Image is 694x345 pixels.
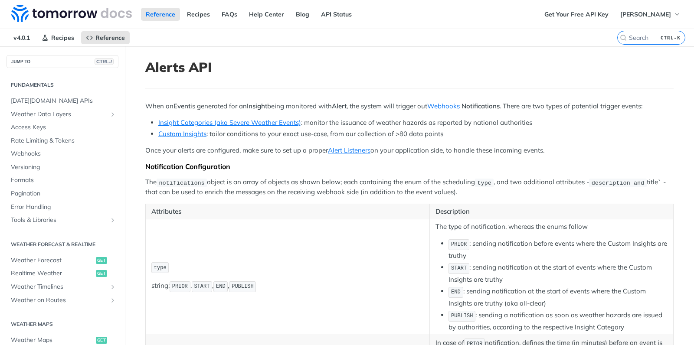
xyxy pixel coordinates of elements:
li: : tailor conditions to your exact use-case, from our collection of >80 data points [158,129,674,139]
a: Rate Limiting & Tokens [7,134,118,147]
p: string: , , , [151,280,424,293]
strong: Insight [247,102,267,110]
kbd: CTRL-K [658,33,683,42]
h1: Alerts API [145,59,674,75]
span: PRIOR [451,241,467,247]
span: Weather Data Layers [11,110,107,119]
span: get [96,337,107,344]
span: description and [592,179,645,186]
span: [PERSON_NAME] [620,10,671,18]
span: v4.0.1 [9,31,35,44]
a: Help Center [244,8,289,21]
span: Weather Timelines [11,283,107,291]
li: : sending a notification as soon as weather hazards are issued by authorities, according to the r... [448,310,668,332]
a: Access Keys [7,121,118,134]
a: Alert Listeners [328,146,370,154]
span: Realtime Weather [11,269,94,278]
strong: Alert [332,102,347,110]
a: Reference [141,8,180,21]
span: notifications [159,179,204,186]
h2: Fundamentals [7,81,118,89]
span: START [451,265,467,271]
h2: Weather Forecast & realtime [7,241,118,248]
span: Weather on Routes [11,296,107,305]
button: Show subpages for Tools & Libraries [109,217,116,224]
span: PRIOR [172,283,188,290]
button: Show subpages for Weather Data Layers [109,111,116,118]
span: Weather Maps [11,336,94,345]
span: Rate Limiting & Tokens [11,137,116,145]
strong: Event [173,102,190,110]
button: [PERSON_NAME] [615,8,685,21]
li: : sending notification at the start of events where the Custom Insights are truthy [448,262,668,284]
p: The type of notification, whereas the enums follow [435,222,668,232]
span: CTRL-/ [95,58,114,65]
span: PUBLISH [232,283,253,290]
a: Recipes [182,8,215,21]
span: Error Handling [11,203,116,212]
a: Webhooks [427,102,460,110]
a: FAQs [217,8,242,21]
img: Tomorrow.io Weather API Docs [11,5,132,22]
p: Description [435,207,668,217]
span: Formats [11,176,116,185]
span: Versioning [11,163,116,172]
p: The object is an array of objects as shown below; each containing the enum of the scheduling , an... [145,177,674,197]
span: END [216,283,226,290]
a: [DATE][DOMAIN_NAME] APIs [7,94,118,107]
a: Weather on RoutesShow subpages for Weather on Routes [7,294,118,307]
a: Get Your Free API Key [540,8,613,21]
a: Insight Categories (aka Severe Weather Events) [158,118,301,127]
a: Pagination [7,187,118,200]
span: Pagination [11,189,116,198]
li: : sending notification before events where the Custom Insights are truthy [448,238,668,260]
a: Weather TimelinesShow subpages for Weather Timelines [7,280,118,293]
span: [DATE][DOMAIN_NAME] APIs [11,97,116,105]
span: Access Keys [11,123,116,132]
button: Show subpages for Weather Timelines [109,283,116,290]
strong: Notifications [462,102,500,110]
a: Weather Forecastget [7,254,118,267]
a: Weather Data LayersShow subpages for Weather Data Layers [7,108,118,121]
button: JUMP TOCTRL-/ [7,55,118,68]
a: Blog [291,8,314,21]
a: Error Handling [7,201,118,214]
button: Show subpages for Weather on Routes [109,297,116,304]
span: Tools & Libraries [11,216,107,225]
svg: Search [620,34,627,41]
a: Formats [7,174,118,187]
span: Weather Forecast [11,256,94,265]
span: END [451,289,461,295]
h2: Weather Maps [7,320,118,328]
span: PUBLISH [451,313,473,319]
span: Reference [95,34,125,42]
p: Attributes [151,207,424,217]
a: Versioning [7,161,118,174]
span: type [154,265,167,271]
a: Recipes [37,31,79,44]
span: Recipes [51,34,74,42]
span: Webhooks [11,150,116,158]
a: Tools & LibrariesShow subpages for Tools & Libraries [7,214,118,227]
span: START [194,283,210,290]
a: Custom Insights [158,130,206,138]
p: Once your alerts are configured, make sure to set up a proper on your application side, to handle... [145,146,674,156]
li: : monitor the issuance of weather hazards as reported by national authorities [158,118,674,128]
p: When an is generated for an being monitored with , the system will trigger out . There are two ty... [145,101,674,111]
span: get [96,257,107,264]
li: : sending notification at the start of events where the Custom Insights are truthy (aka all-clear) [448,286,668,308]
a: Webhooks [7,147,118,160]
a: Reference [81,31,130,44]
span: get [96,270,107,277]
div: Notification Configuration [145,162,674,171]
a: API Status [316,8,357,21]
span: type [478,179,491,186]
a: Realtime Weatherget [7,267,118,280]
